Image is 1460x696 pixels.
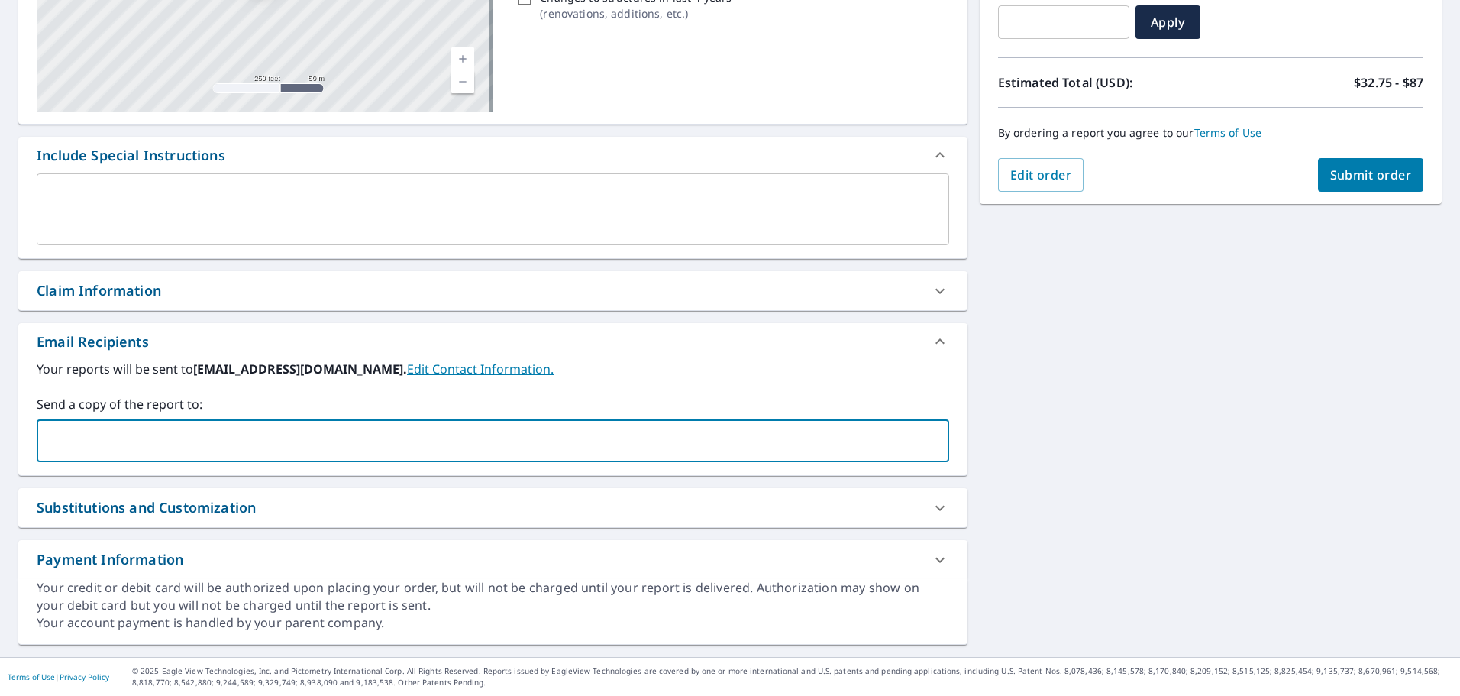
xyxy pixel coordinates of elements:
a: Current Level 17, Zoom In [451,47,474,70]
a: EditContactInfo [407,361,554,377]
button: Edit order [998,158,1084,192]
label: Send a copy of the report to: [37,395,949,413]
button: Submit order [1318,158,1424,192]
div: Email Recipients [18,323,967,360]
span: Edit order [1010,167,1072,183]
span: Submit order [1330,167,1412,183]
b: [EMAIL_ADDRESS][DOMAIN_NAME]. [193,361,407,377]
p: $32.75 - $87 [1354,73,1423,92]
div: Include Special Instructions [18,137,967,173]
div: Email Recipients [37,332,149,352]
p: Estimated Total (USD): [998,73,1211,92]
a: Current Level 17, Zoom Out [451,70,474,93]
div: Your credit or debit card will be authorized upon placing your order, but will not be charged unt... [37,579,949,614]
p: By ordering a report you agree to our [998,126,1423,140]
label: Your reports will be sent to [37,360,949,378]
a: Terms of Use [8,672,55,682]
div: Payment Information [18,540,967,579]
p: | [8,672,109,681]
div: Include Special Instructions [37,145,225,166]
div: Substitutions and Customization [18,488,967,527]
div: Payment Information [37,549,183,570]
span: Apply [1148,14,1188,31]
p: © 2025 Eagle View Technologies, Inc. and Pictometry International Corp. All Rights Reserved. Repo... [132,665,1452,688]
div: Claim Information [18,271,967,310]
p: ( renovations, additions, etc. ) [540,5,732,21]
div: Substitutions and Customization [37,497,256,518]
a: Privacy Policy [60,672,109,682]
div: Claim Information [37,280,161,301]
button: Apply [1135,5,1200,39]
a: Terms of Use [1194,125,1262,140]
div: Your account payment is handled by your parent company. [37,614,949,632]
